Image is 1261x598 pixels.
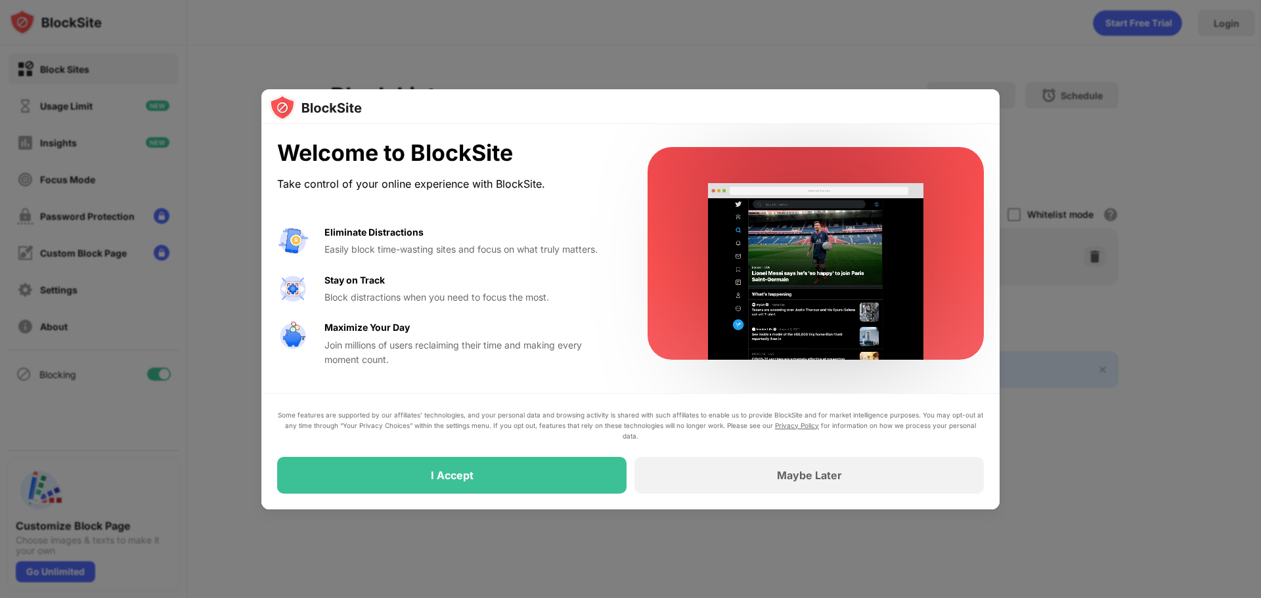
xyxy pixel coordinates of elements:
div: I Accept [431,469,474,482]
div: Take control of your online experience with BlockSite. [277,175,616,194]
a: Privacy Policy [775,421,819,429]
div: Eliminate Distractions [324,225,424,240]
div: Easily block time-wasting sites and focus on what truly matters. [324,242,616,257]
div: Join millions of users reclaiming their time and making every moment count. [324,338,616,368]
img: value-avoid-distractions.svg [277,225,309,257]
div: Maybe Later [777,469,842,482]
div: Welcome to BlockSite [277,140,616,167]
img: value-focus.svg [277,273,309,305]
div: Some features are supported by our affiliates’ technologies, and your personal data and browsing ... [277,410,984,441]
img: logo-blocksite.svg [269,95,362,121]
div: Maximize Your Day [324,320,410,335]
div: Stay on Track [324,273,385,288]
img: value-safe-time.svg [277,320,309,352]
div: Block distractions when you need to focus the most. [324,290,616,305]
